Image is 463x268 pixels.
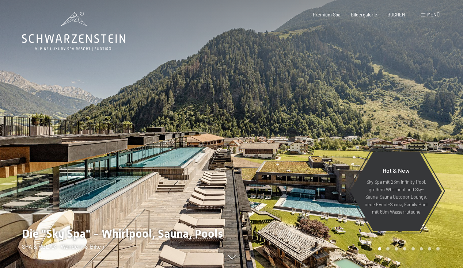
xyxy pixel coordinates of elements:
a: Hot & New Sky Spa mit 23m Infinity Pool, großem Whirlpool und Sky-Sauna, Sauna Outdoor Lounge, ne... [350,151,443,231]
a: Bildergalerie [351,12,377,18]
div: Carousel Pagination [376,247,440,250]
a: BUCHEN [387,12,405,18]
div: Carousel Page 1 (Current Slide) [378,247,382,250]
span: Hot & New [383,167,410,174]
div: Carousel Page 2 [386,247,390,250]
p: Sky Spa mit 23m Infinity Pool, großem Whirlpool und Sky-Sauna, Sauna Outdoor Lounge, neue Event-S... [364,178,428,215]
div: Carousel Page 3 [395,247,398,250]
a: Premium Spa [313,12,341,18]
div: Carousel Page 4 [403,247,406,250]
span: Menü [427,12,440,18]
div: Carousel Page 5 [411,247,415,250]
div: Carousel Page 7 [428,247,431,250]
div: Carousel Page 6 [420,247,423,250]
div: Carousel Page 8 [436,247,440,250]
